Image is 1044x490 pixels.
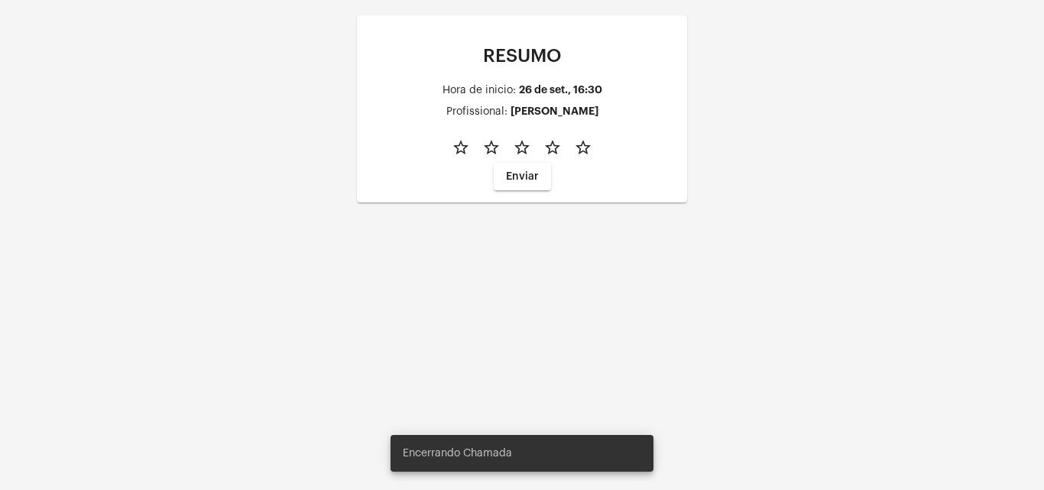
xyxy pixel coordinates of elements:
div: [PERSON_NAME] [511,105,598,117]
span: Enviar [506,171,539,182]
p: RESUMO [369,46,675,66]
mat-icon: star_border [482,138,501,157]
div: Hora de inicio: [443,85,516,96]
span: Encerrando Chamada [403,446,512,461]
mat-icon: star_border [513,138,531,157]
mat-icon: star_border [574,138,592,157]
div: 26 de set., 16:30 [519,84,602,96]
button: Enviar [494,163,551,190]
div: Profissional: [446,106,507,118]
mat-icon: star_border [452,138,470,157]
mat-icon: star_border [543,138,562,157]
